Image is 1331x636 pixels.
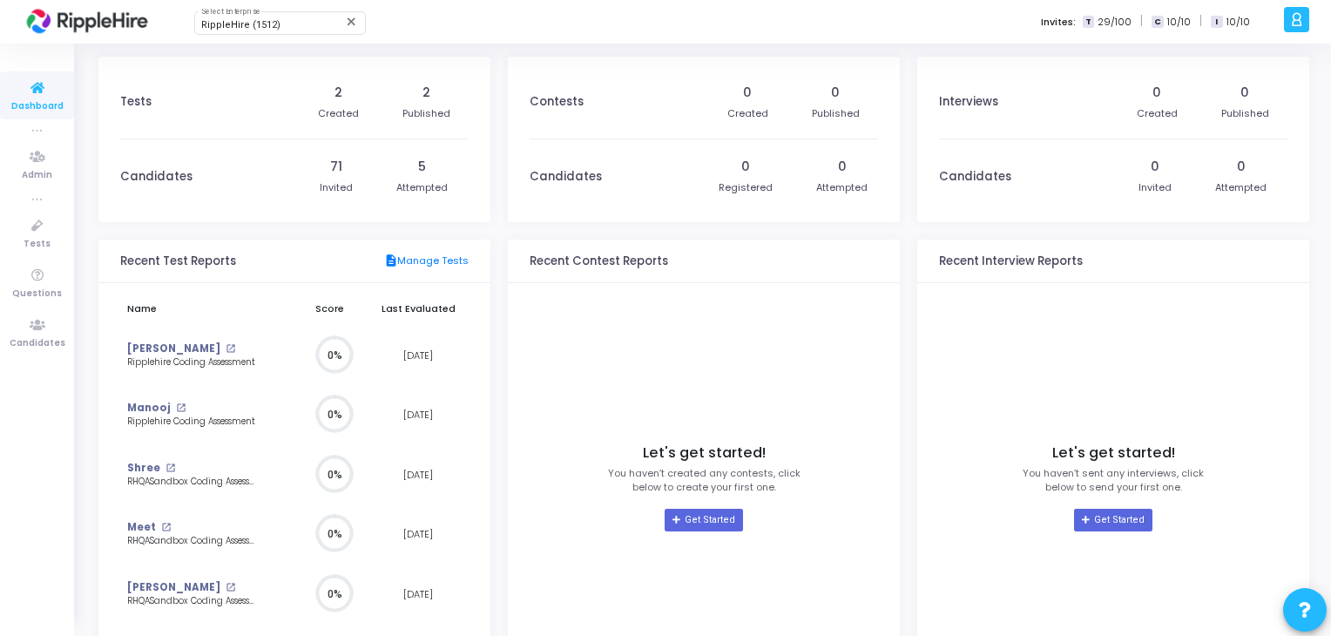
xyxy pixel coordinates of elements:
[530,95,584,109] h3: Contests
[1215,180,1267,195] div: Attempted
[320,180,353,195] div: Invited
[226,344,235,354] mat-icon: open_in_new
[201,19,280,30] span: RippleHire (1512)
[1221,106,1269,121] div: Published
[1074,509,1152,531] a: Get Started
[384,254,469,269] a: Manage Tests
[1052,444,1175,462] h4: Let's get started!
[665,509,742,531] a: Get Started
[1138,180,1172,195] div: Invited
[1211,16,1222,29] span: I
[127,520,156,535] a: Meet
[1083,16,1094,29] span: T
[161,523,171,532] mat-icon: open_in_new
[10,336,65,351] span: Candidates
[1041,15,1076,30] label: Invites:
[127,535,262,548] div: RHQASandbox Coding Assessment
[127,580,220,595] a: [PERSON_NAME]
[719,180,773,195] div: Registered
[1098,15,1132,30] span: 29/100
[368,292,469,326] th: Last Evaluated
[368,565,469,625] td: [DATE]
[127,595,262,608] div: RHQASandbox Coding Assessment
[368,504,469,565] td: [DATE]
[939,254,1083,268] h3: Recent Interview Reports
[831,84,840,102] div: 0
[743,84,752,102] div: 0
[1137,106,1178,121] div: Created
[1023,466,1204,495] p: You haven’t sent any interviews, click below to send your first one.
[166,463,175,473] mat-icon: open_in_new
[1167,15,1191,30] span: 10/10
[530,254,668,268] h3: Recent Contest Reports
[368,326,469,386] td: [DATE]
[120,292,292,326] th: Name
[812,106,860,121] div: Published
[318,106,359,121] div: Created
[402,106,450,121] div: Published
[608,466,801,495] p: You haven’t created any contests, click below to create your first one.
[120,254,236,268] h3: Recent Test Reports
[1237,158,1246,176] div: 0
[741,158,750,176] div: 0
[1199,12,1202,30] span: |
[939,95,998,109] h3: Interviews
[24,237,51,252] span: Tests
[1226,15,1250,30] span: 10/10
[816,180,868,195] div: Attempted
[643,444,766,462] h4: Let's get started!
[120,170,193,184] h3: Candidates
[345,15,359,29] mat-icon: Clear
[396,180,448,195] div: Attempted
[1152,84,1161,102] div: 0
[292,292,368,326] th: Score
[22,4,152,39] img: logo
[368,385,469,445] td: [DATE]
[727,106,768,121] div: Created
[939,170,1011,184] h3: Candidates
[422,84,430,102] div: 2
[1240,84,1249,102] div: 0
[127,416,262,429] div: Ripplehire Coding Assessment
[226,583,235,592] mat-icon: open_in_new
[1152,16,1163,29] span: C
[127,342,220,356] a: [PERSON_NAME]
[1140,12,1143,30] span: |
[127,356,262,369] div: Ripplehire Coding Assessment
[384,254,397,269] mat-icon: description
[11,99,64,114] span: Dashboard
[127,401,171,416] a: Manooj
[12,287,62,301] span: Questions
[1151,158,1159,176] div: 0
[334,84,342,102] div: 2
[418,158,426,176] div: 5
[530,170,602,184] h3: Candidates
[120,95,152,109] h3: Tests
[127,476,262,489] div: RHQASandbox Coding Assessment
[368,445,469,505] td: [DATE]
[838,158,847,176] div: 0
[176,403,186,413] mat-icon: open_in_new
[330,158,342,176] div: 71
[127,461,160,476] a: Shree
[22,168,52,183] span: Admin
